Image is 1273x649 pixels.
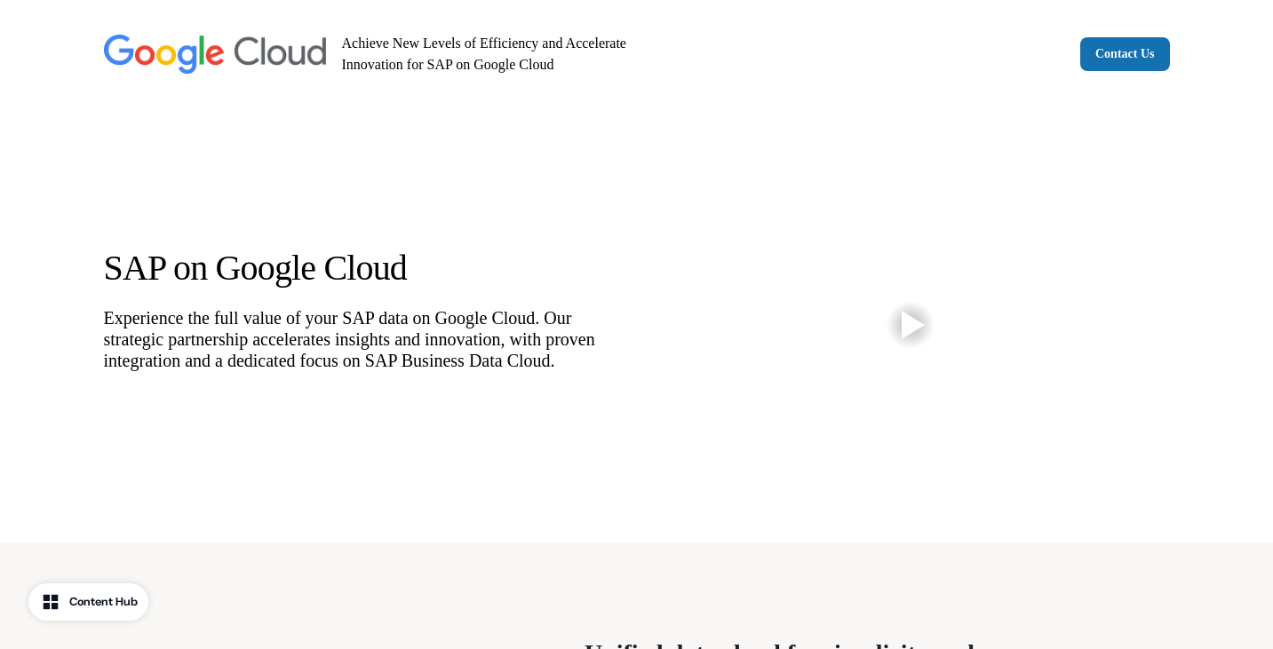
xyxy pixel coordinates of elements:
[342,33,655,75] p: Achieve New Levels of Efficiency and Accelerate Innovation for SAP on Google Cloud
[104,250,623,286] p: SAP on Google Cloud
[104,307,623,371] p: Experience the full value of your SAP data on Google Cloud. Our strategic partnership accelerates...
[1080,37,1170,71] a: Contact Us
[69,593,138,611] div: Content Hub
[28,583,148,621] button: Content Hub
